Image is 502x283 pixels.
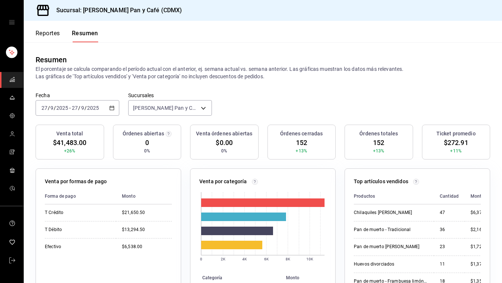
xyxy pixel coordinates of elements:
span: / [54,105,56,111]
span: +13% [296,148,307,154]
th: Monto [116,188,172,204]
span: +13% [373,148,385,154]
h3: Órdenes abiertas [123,130,164,138]
input: -- [41,105,48,111]
th: Categoría [190,274,283,282]
span: / [78,105,80,111]
h3: Venta órdenes abiertas [196,130,252,138]
input: ---- [56,105,69,111]
input: -- [72,105,78,111]
th: Monto [465,188,491,204]
label: Sucursales [128,93,212,98]
text: 0 [200,257,202,261]
span: - [69,105,71,111]
th: Forma de pago [45,188,116,204]
div: 23 [440,244,459,250]
text: 6K [264,257,269,261]
h3: Ticket promedio [436,130,476,138]
div: T Crédito [45,210,110,216]
div: 47 [440,210,459,216]
text: 4K [242,257,247,261]
p: Top artículos vendidos [354,178,408,185]
text: 10K [306,257,313,261]
div: $21,650.50 [122,210,172,216]
div: 11 [440,261,459,267]
div: $6,538.00 [122,244,172,250]
div: T Débito [45,227,110,233]
span: $272.91 [444,138,468,148]
div: $1,725.00 [471,244,491,250]
span: 0% [221,148,227,154]
span: +26% [64,148,76,154]
span: +11% [450,148,462,154]
div: Efectivo [45,244,110,250]
span: / [84,105,87,111]
h3: Órdenes totales [359,130,398,138]
input: ---- [87,105,99,111]
label: Fecha [36,93,119,98]
p: El porcentaje se calcula comparando el período actual con el anterior, ej. semana actual vs. sema... [36,65,490,80]
text: 8K [286,257,290,261]
span: 0 [145,138,149,148]
div: $13,294.50 [122,227,172,233]
button: Resumen [72,30,98,42]
th: Productos [354,188,434,204]
span: 152 [373,138,384,148]
div: navigation tabs [36,30,98,42]
div: $2,160.00 [471,227,491,233]
div: $1,375.00 [471,261,491,267]
th: Cantidad [434,188,465,204]
th: Monto [283,274,335,282]
span: $0.00 [216,138,233,148]
span: / [48,105,50,111]
span: $41,483.00 [53,138,86,148]
span: 152 [296,138,307,148]
h3: Venta total [56,130,83,138]
div: 36 [440,227,459,233]
text: 2K [221,257,226,261]
h3: Órdenes cerradas [280,130,323,138]
input: -- [81,105,84,111]
div: Chilaquiles [PERSON_NAME] [354,210,428,216]
div: Pan de muerto [PERSON_NAME] [354,244,428,250]
span: [PERSON_NAME] Pan y Café (CDMX) [133,104,198,112]
input: -- [50,105,54,111]
button: Reportes [36,30,60,42]
p: Venta por categoría [199,178,247,185]
h3: Sucursal: [PERSON_NAME] Pan y Café (CDMX) [50,6,182,15]
div: Huevos divorciados [354,261,428,267]
div: $6,375.00 [471,210,491,216]
p: Venta por formas de pago [45,178,107,185]
span: 0% [144,148,150,154]
div: Pan de muerto - Tradicional [354,227,428,233]
div: Resumen [36,54,67,65]
button: open drawer [9,19,15,25]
